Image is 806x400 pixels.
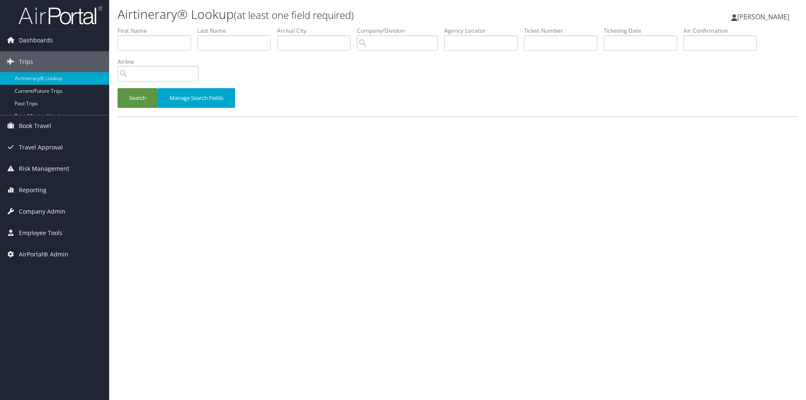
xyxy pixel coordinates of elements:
span: Book Travel [19,115,51,136]
label: Arrival City [277,26,357,35]
h1: Airtinerary® Lookup [118,5,571,23]
span: Trips [19,51,33,72]
label: Ticketing Date [604,26,683,35]
img: airportal-logo.png [18,5,102,25]
span: [PERSON_NAME] [737,12,789,21]
span: Reporting [19,180,47,201]
button: Manage Search Fields [158,88,235,108]
span: Travel Approval [19,137,63,158]
label: Last Name [197,26,277,35]
span: Company Admin [19,201,65,222]
button: Search [118,88,158,108]
label: Company/Division [357,26,444,35]
label: Ticket Number [524,26,604,35]
span: Dashboards [19,30,53,51]
label: First Name [118,26,197,35]
span: AirPortal® Admin [19,244,68,265]
small: (at least one field required) [234,8,354,22]
label: Air Confirmation [683,26,763,35]
label: Agency Locator [444,26,524,35]
span: Risk Management [19,158,69,179]
span: Employee Tools [19,222,63,243]
label: Airline [118,58,205,66]
a: [PERSON_NAME] [731,4,798,29]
